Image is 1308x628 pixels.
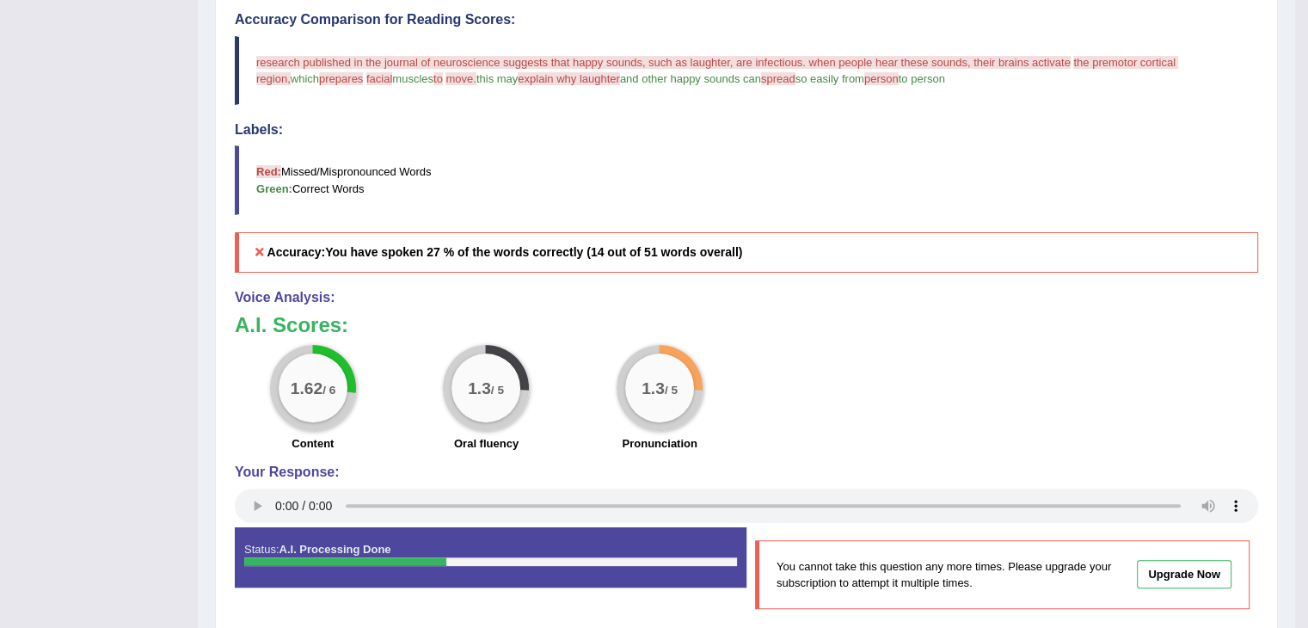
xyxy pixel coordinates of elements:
[256,56,1071,69] span: research published in the journal of neuroscience suggests that happy sounds, such as laughter, a...
[256,56,1178,85] span: the premotor cortical region,
[235,527,746,588] div: Status:
[665,383,678,396] small: / 5
[325,245,742,259] b: You have spoken 27 % of the words correctly (14 out of 51 words overall)
[620,72,761,85] span: and other happy sounds can
[476,72,518,85] span: this may
[235,465,1258,480] h4: Your Response:
[319,72,363,85] span: prepares
[366,72,392,85] span: facial
[518,72,620,85] span: explain why laughter
[777,558,1118,591] p: You cannot take this question any more times. Please upgrade your subscription to attempt it mult...
[1137,560,1231,588] a: Upgrade Now
[235,122,1258,138] h4: Labels:
[279,543,390,556] strong: A.I. Processing Done
[899,72,945,85] span: to person
[622,435,697,452] label: Pronunciation
[235,145,1258,214] blockquote: Missed/Mispronounced Words Correct Words
[235,313,348,336] b: A.I. Scores:
[292,435,334,452] label: Content
[291,379,322,397] big: 1.62
[256,182,292,195] b: Green:
[322,383,335,396] small: / 6
[454,435,519,452] label: Oral fluency
[433,72,443,85] span: to
[469,379,492,397] big: 1.3
[235,12,1258,28] h4: Accuracy Comparison for Reading Scores:
[491,383,504,396] small: / 5
[761,72,795,85] span: spread
[291,72,319,85] span: which
[864,72,899,85] span: person
[642,379,665,397] big: 1.3
[235,290,1258,305] h4: Voice Analysis:
[795,72,864,85] span: so easily from
[256,165,281,178] b: Red:
[235,232,1258,273] h5: Accuracy:
[445,72,476,85] span: move.
[392,72,433,85] span: muscles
